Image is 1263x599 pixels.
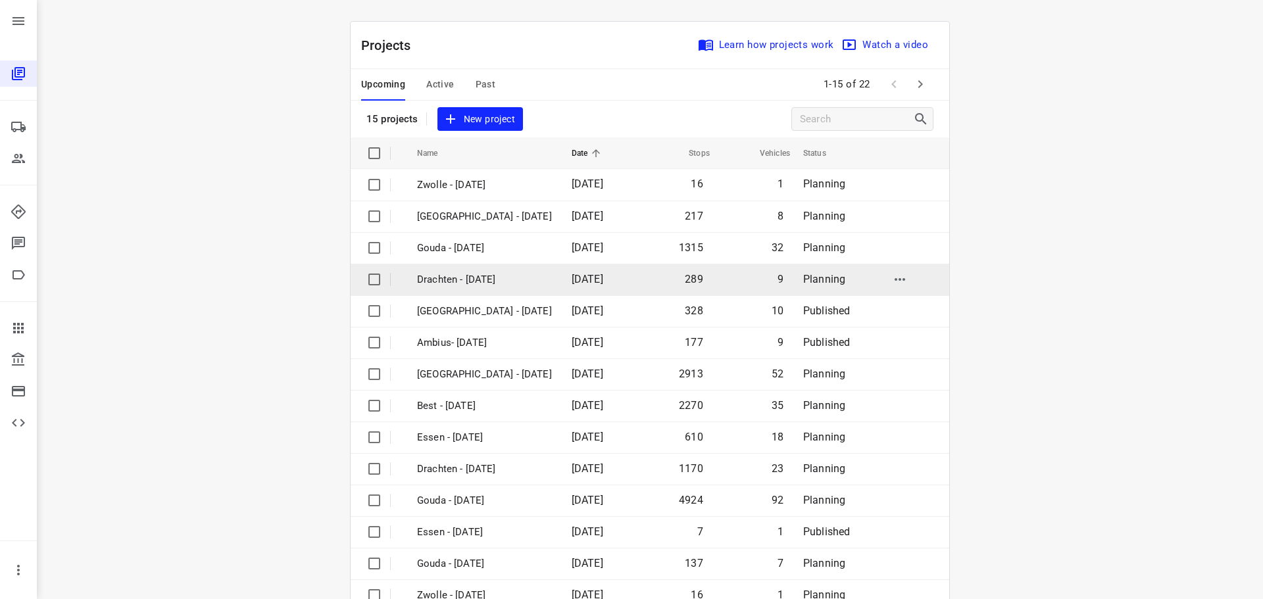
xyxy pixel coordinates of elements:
span: [DATE] [572,525,603,538]
span: [DATE] [572,273,603,285]
span: 1315 [679,241,703,254]
span: 328 [685,304,703,317]
span: 7 [697,525,703,538]
span: [DATE] [572,431,603,443]
p: Gouda - [DATE] [417,241,552,256]
p: Drachten - [DATE] [417,272,552,287]
span: [DATE] [572,368,603,380]
span: Name [417,145,455,161]
span: 92 [772,494,783,506]
span: 18 [772,431,783,443]
span: [DATE] [572,399,603,412]
span: 2270 [679,399,703,412]
span: Upcoming [361,76,405,93]
span: Planning [803,241,845,254]
span: 7 [778,557,783,569]
p: Drachten - Monday [417,462,552,477]
p: Essen - Monday [417,430,552,445]
span: 9 [778,336,783,348]
span: 9 [778,273,783,285]
span: [DATE] [572,210,603,222]
p: Zwolle - Thursday [417,209,552,224]
input: Search projects [800,109,913,130]
span: Planning [803,399,845,412]
span: New project [445,111,515,128]
p: Ambius- Monday [417,335,552,350]
span: Planning [803,178,845,190]
span: 1 [778,525,783,538]
span: Stops [672,145,710,161]
span: Planning [803,273,845,285]
span: [DATE] [572,241,603,254]
span: 35 [772,399,783,412]
span: 1170 [679,462,703,475]
span: Planning [803,557,845,569]
span: 217 [685,210,703,222]
span: Planning [803,431,845,443]
span: Status [803,145,843,161]
span: [DATE] [572,336,603,348]
span: 1-15 of 22 [818,70,876,99]
p: Zwolle - Monday [417,367,552,382]
span: Past [476,76,496,93]
span: Planning [803,494,845,506]
span: [DATE] [572,304,603,317]
span: 10 [772,304,783,317]
p: Projects [361,36,422,55]
span: 8 [778,210,783,222]
span: [DATE] [572,178,603,190]
span: 4924 [679,494,703,506]
span: Active [426,76,454,93]
p: Gouda - Friday [417,556,552,571]
p: 15 projects [366,113,418,125]
span: Planning [803,462,845,475]
div: Search [913,111,933,127]
span: Vehicles [743,145,790,161]
span: Planning [803,368,845,380]
span: [DATE] [572,462,603,475]
span: 16 [691,178,703,190]
span: 23 [772,462,783,475]
span: Previous Page [881,71,907,97]
span: 137 [685,557,703,569]
p: Essen - Friday [417,525,552,540]
p: Gouda - Monday [417,493,552,508]
span: 177 [685,336,703,348]
span: [DATE] [572,557,603,569]
span: Published [803,304,851,317]
span: Published [803,525,851,538]
span: Next Page [907,71,933,97]
span: [DATE] [572,494,603,506]
p: Antwerpen - Monday [417,304,552,319]
p: Zwolle - Friday [417,178,552,193]
span: 52 [772,368,783,380]
span: Planning [803,210,845,222]
span: 610 [685,431,703,443]
span: 32 [772,241,783,254]
span: Published [803,336,851,348]
span: 289 [685,273,703,285]
span: 2913 [679,368,703,380]
span: 1 [778,178,783,190]
button: New project [437,107,523,132]
span: Date [572,145,605,161]
p: Best - Monday [417,398,552,414]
